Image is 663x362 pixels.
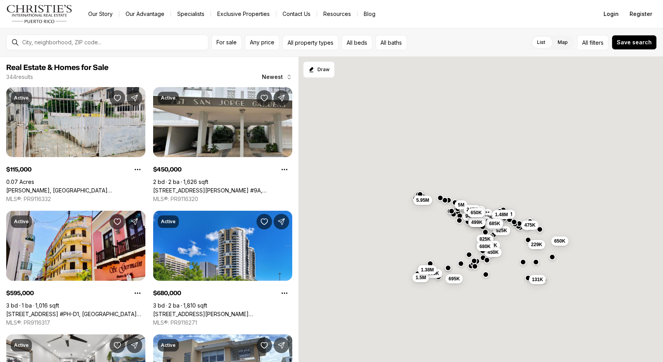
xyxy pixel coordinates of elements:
[418,265,437,275] button: 1.38M
[448,276,460,282] span: 695K
[413,196,432,205] button: 5.95M
[463,205,481,214] button: 245K
[554,238,565,244] span: 650K
[119,9,171,19] a: Our Advantage
[415,275,426,281] span: 1.5M
[462,212,480,221] button: 945K
[14,342,29,348] p: Active
[317,9,357,19] a: Resources
[412,273,429,282] button: 1.5M
[496,227,507,234] span: 525K
[153,311,292,318] a: 120 CARLOS F. CHARDON ST #1804S, SAN JUAN PR, 00918
[465,213,476,219] span: 945K
[127,90,142,106] button: Share Property
[521,220,539,230] button: 475K
[480,236,491,242] span: 825K
[476,210,489,217] span: 1.95M
[577,35,609,50] button: Allfilters
[485,220,503,229] button: 115K
[532,276,543,283] span: 131K
[256,90,272,106] button: Save Property: 267 SAN JORGE AVE. #9A
[476,234,494,244] button: 825K
[486,219,503,228] button: 685K
[276,9,317,19] button: Contact Us
[256,338,272,353] button: Save Property: 1510 CALLE MIRSONIA
[625,6,657,22] button: Register
[617,39,652,45] span: Save search
[6,64,108,72] span: Real Estate & Homes for Sale
[245,35,279,50] button: Any price
[256,214,272,229] button: Save Property: 120 CARLOS F. CHARDON ST #1804S
[471,210,482,216] span: 650K
[468,218,485,227] button: 499K
[161,342,176,348] p: Active
[590,38,604,47] span: filters
[531,241,542,248] span: 229K
[524,222,536,228] span: 475K
[604,11,619,17] span: Login
[493,226,510,235] button: 525K
[471,219,482,226] span: 499K
[492,210,511,219] button: 1.48M
[110,90,125,106] button: Save Property: RUÍZ BELVIS
[416,197,429,203] span: 5.95M
[342,35,372,50] button: All beds
[469,207,482,213] span: 1.29M
[466,206,485,215] button: 1.29M
[428,270,439,276] span: 895K
[445,274,463,283] button: 695K
[529,275,546,284] button: 131K
[6,74,33,80] p: 344 results
[480,243,491,250] span: 680K
[499,210,515,219] button: 2.5M
[82,9,119,19] a: Our Story
[161,219,176,225] p: Active
[476,242,494,251] button: 680K
[211,9,276,19] a: Exclusive Properties
[211,35,242,50] button: For sale
[110,338,125,353] button: Save Property: 5803 RAQUET CLUB CALLE TARTAK ISLA VERDE/CAROL
[630,11,652,17] span: Register
[582,38,588,47] span: All
[421,267,434,273] span: 1.38M
[303,61,335,78] button: Start drawing
[495,212,508,218] span: 1.48M
[110,214,125,229] button: Save Property: 200 SOL ST. #PH-D1
[274,214,289,229] button: Share Property
[6,5,73,23] img: logo
[458,202,464,208] span: 5M
[612,35,657,50] button: Save search
[283,35,338,50] button: All property types
[489,220,500,227] span: 685K
[127,214,142,229] button: Share Property
[466,206,478,213] span: 245K
[274,90,289,106] button: Share Property
[6,311,145,318] a: 200 SOL ST. #PH-D1, OLD SAN JUAN PR, 00901
[277,162,292,177] button: Property options
[483,241,500,250] button: 210K
[502,211,512,217] span: 2.5M
[262,74,283,80] span: Newest
[130,162,145,177] button: Property options
[425,269,442,278] button: 895K
[274,338,289,353] button: Share Property
[171,9,211,19] a: Specialists
[161,95,176,101] p: Active
[127,338,142,353] button: Share Property
[216,39,237,45] span: For sale
[153,187,292,194] a: 267 SAN JORGE AVE. #9A, SAN JUAN PR, 00912
[14,95,29,101] p: Active
[487,249,499,255] span: 450K
[468,208,485,217] button: 650K
[469,217,486,226] button: 435K
[14,219,29,225] p: Active
[6,187,145,194] a: RUÍZ BELVIS, SAN JUAN PR, 00912
[358,9,382,19] a: Blog
[277,285,292,301] button: Property options
[484,248,502,257] button: 450K
[486,242,497,248] span: 210K
[528,240,545,249] button: 229K
[551,35,574,49] label: Map
[531,35,551,49] label: List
